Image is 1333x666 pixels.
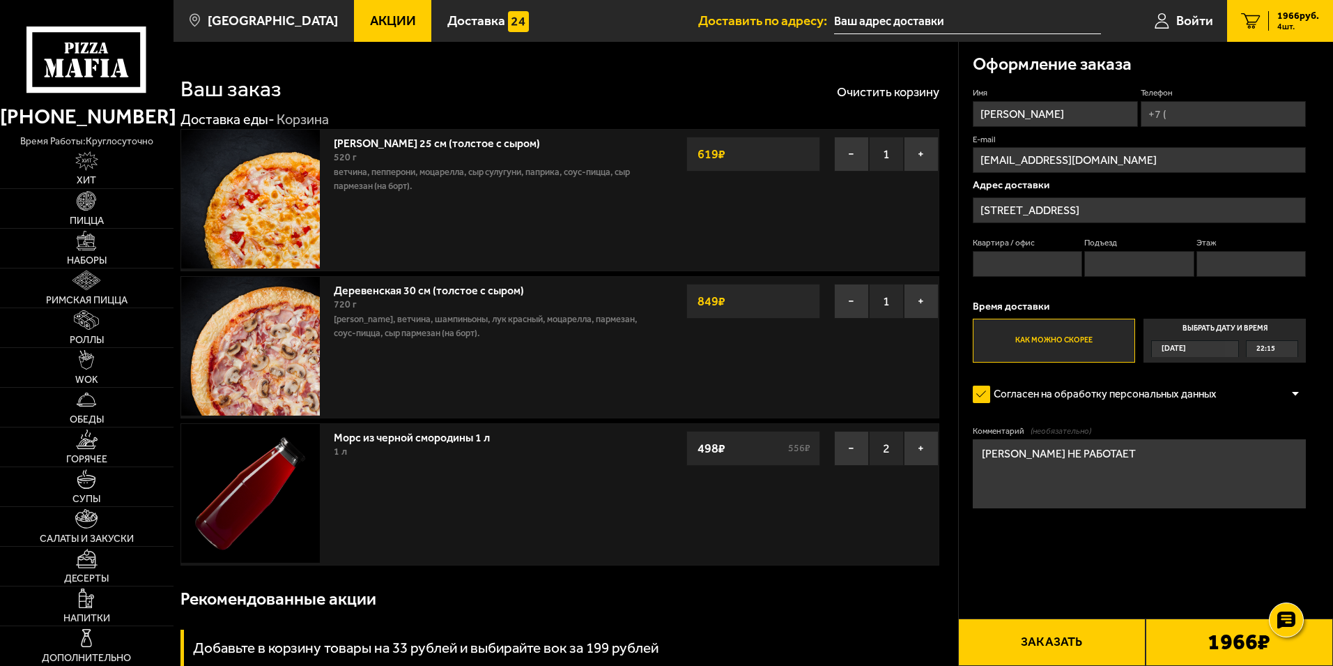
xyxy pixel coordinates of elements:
[958,619,1146,666] button: Заказать
[447,14,505,27] span: Доставка
[973,301,1306,312] p: Время доставки
[334,312,643,340] p: [PERSON_NAME], ветчина, шампиньоны, лук красный, моцарелла, пармезан, соус-пицца, сыр пармезан (н...
[77,176,96,186] span: Хит
[694,288,729,315] strong: 849 ₽
[834,284,869,319] button: −
[869,431,904,466] span: 2
[973,101,1138,127] input: Имя
[66,455,107,464] span: Горячее
[42,653,131,663] span: Дополнительно
[973,134,1306,146] label: E-mail
[180,591,376,608] h3: Рекомендованные акции
[834,431,869,466] button: −
[1256,341,1275,357] span: 22:15
[334,280,538,297] a: Деревенская 30 см (толстое с сыром)
[1277,11,1319,21] span: 1966 руб.
[508,11,529,32] img: 15daf4d41897b9f0e9f617042186c801.svg
[1031,425,1091,437] span: (необязательно)
[180,111,275,128] a: Доставка еды-
[193,641,658,656] h3: Добавьте в корзину товары на 33 рублей и выбирайте вок за 199 рублей
[904,431,939,466] button: +
[67,256,107,266] span: Наборы
[1143,319,1306,363] label: Выбрать дату и время
[786,444,812,453] s: 556 ₽
[63,614,110,623] span: Напитки
[698,14,834,27] span: Доставить по адресу:
[277,111,329,129] div: Корзина
[973,87,1138,99] label: Имя
[1176,14,1213,27] span: Войти
[370,14,416,27] span: Акции
[904,284,939,319] button: +
[334,427,504,444] a: Морс из черной смородины 1 л
[973,180,1306,190] p: Адрес доставки
[64,574,109,584] span: Десерты
[334,165,643,193] p: ветчина, пепперони, моцарелла, сыр сулугуни, паприка, соус-пицца, сыр пармезан (на борт).
[334,446,347,457] span: 1 л
[837,86,939,98] button: Очистить корзину
[70,415,104,425] span: Обеды
[834,137,869,172] button: −
[694,435,729,462] strong: 498 ₽
[973,56,1132,73] h3: Оформление заказа
[72,494,100,504] span: Супы
[1141,87,1306,99] label: Телефон
[1084,237,1194,249] label: Подъезд
[40,534,134,544] span: Салаты и закуски
[46,296,128,305] span: Римская пицца
[834,8,1101,34] input: Ваш адрес доставки
[1141,101,1306,127] input: +7 (
[1196,237,1306,249] label: Этаж
[1162,341,1186,357] span: [DATE]
[180,78,282,100] h1: Ваш заказ
[694,141,729,167] strong: 619 ₽
[973,425,1306,437] label: Комментарий
[1277,22,1319,31] span: 4 шт.
[869,137,904,172] span: 1
[334,133,554,150] a: [PERSON_NAME] 25 см (толстое с сыром)
[973,319,1135,363] label: Как можно скорее
[334,298,357,310] span: 720 г
[208,14,338,27] span: [GEOGRAPHIC_DATA]
[973,237,1082,249] label: Квартира / офис
[869,284,904,319] span: 1
[334,151,357,163] span: 520 г
[973,380,1231,408] label: Согласен на обработку персональных данных
[973,147,1306,173] input: @
[1208,631,1270,653] b: 1966 ₽
[70,335,104,345] span: Роллы
[75,375,98,385] span: WOK
[70,216,104,226] span: Пицца
[904,137,939,172] button: +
